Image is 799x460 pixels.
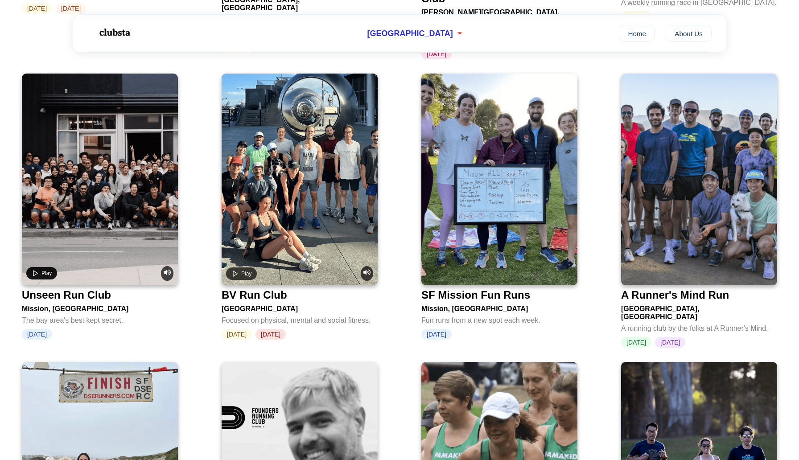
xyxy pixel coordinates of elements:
[619,25,655,42] a: Home
[361,266,373,281] button: Mute video
[22,3,52,14] span: [DATE]
[421,74,577,285] img: SF Mission Fun Runs
[421,313,577,324] div: Fun runs from a new spot each week.
[621,74,777,285] img: A Runner's Mind Run
[421,301,577,313] div: Mission, [GEOGRAPHIC_DATA]
[621,321,777,333] div: A running club by the folks at A Runner's Mind.
[621,74,777,348] a: A Runner's Mind RunA Runner's Mind Run[GEOGRAPHIC_DATA], [GEOGRAPHIC_DATA]A running club by the f...
[41,270,52,276] span: Play
[367,29,453,38] span: [GEOGRAPHIC_DATA]
[222,74,378,340] a: Play videoMute videoBV Run Club[GEOGRAPHIC_DATA]Focused on physical, mental and social fitness.[D...
[655,337,685,348] span: [DATE]
[22,301,178,313] div: Mission, [GEOGRAPHIC_DATA]
[22,313,178,324] div: The bay area's best kept secret.
[22,289,111,301] div: Unseen Run Club
[161,266,173,281] button: Mute video
[421,5,577,25] div: [PERSON_NAME][GEOGRAPHIC_DATA], [GEOGRAPHIC_DATA]
[87,21,141,44] img: Logo
[666,25,712,42] a: About Us
[255,329,286,340] span: [DATE]
[56,3,86,14] span: [DATE]
[621,289,729,301] div: A Runner's Mind Run
[421,329,452,340] span: [DATE]
[26,267,57,279] button: Play video
[222,329,252,340] span: [DATE]
[241,271,251,277] span: Play
[421,289,530,301] div: SF Mission Fun Runs
[22,329,52,340] span: [DATE]
[621,337,651,348] span: [DATE]
[226,267,257,280] button: Play video
[22,74,178,340] a: Play videoMute videoUnseen Run ClubMission, [GEOGRAPHIC_DATA]The bay area's best kept secret.[DATE]
[421,74,577,340] a: SF Mission Fun RunsSF Mission Fun RunsMission, [GEOGRAPHIC_DATA]Fun runs from a new spot each wee...
[621,301,777,321] div: [GEOGRAPHIC_DATA], [GEOGRAPHIC_DATA]
[222,301,378,313] div: [GEOGRAPHIC_DATA]
[222,313,378,324] div: Focused on physical, mental and social fitness.
[222,289,287,301] div: BV Run Club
